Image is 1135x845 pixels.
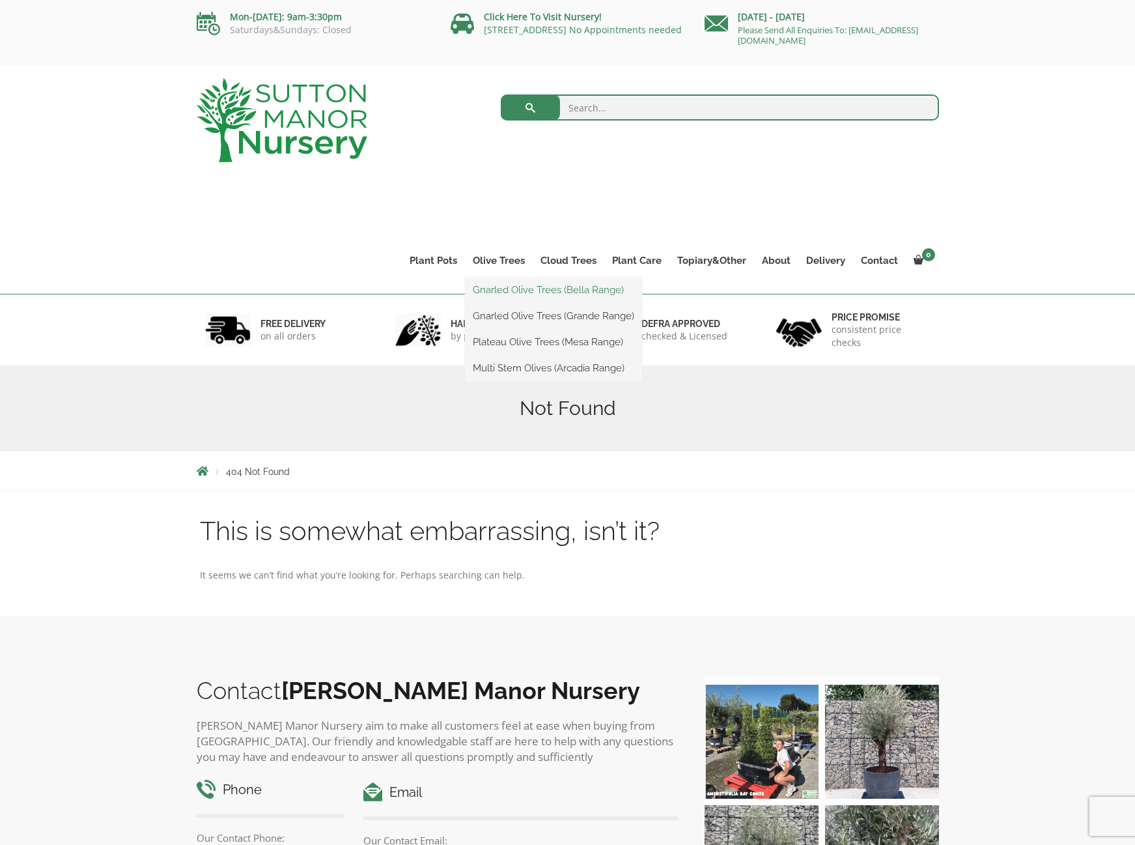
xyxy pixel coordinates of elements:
[451,318,522,330] h6: hand picked
[465,358,642,378] a: Multi Stem Olives (Arcadia Range)
[197,677,679,704] h2: Contact
[200,517,936,545] h1: This is somewhat embarrassing, isn’t it?
[641,318,727,330] h6: Defra approved
[197,397,939,420] h1: Not Found
[776,310,822,350] img: 4.jpg
[197,466,939,476] nav: Breadcrumbs
[465,306,642,326] a: Gnarled Olive Trees (Grande Range)
[451,330,522,343] p: by professionals
[465,251,533,270] a: Olive Trees
[738,24,918,46] a: Please Send All Enquiries To: [EMAIL_ADDRESS][DOMAIN_NAME]
[465,332,642,352] a: Plateau Olive Trees (Mesa Range)
[604,251,669,270] a: Plant Care
[825,685,939,799] img: A beautiful multi-stem Spanish Olive tree potted in our luxurious fibre clay pots 😍😍
[363,782,678,803] h4: Email
[465,280,642,300] a: Gnarled Olive Trees (Bella Range)
[402,251,465,270] a: Plant Pots
[501,94,939,121] input: Search...
[922,248,935,261] span: 0
[395,313,441,347] img: 2.jpg
[533,251,604,270] a: Cloud Trees
[798,251,853,270] a: Delivery
[197,25,431,35] p: Saturdays&Sundays: Closed
[484,10,602,23] a: Click Here To Visit Nursery!
[226,466,290,477] span: 404 Not Found
[197,9,431,25] p: Mon-[DATE]: 9am-3:30pm
[853,251,906,270] a: Contact
[484,23,682,36] a: [STREET_ADDRESS] No Appointments needed
[641,330,727,343] p: checked & Licensed
[669,251,754,270] a: Topiary&Other
[260,330,326,343] p: on all orders
[832,323,931,349] p: consistent price checks
[260,318,326,330] h6: FREE DELIVERY
[197,718,679,765] p: [PERSON_NAME] Manor Nursery aim to make all customers feel at ease when buying from [GEOGRAPHIC_D...
[197,780,344,800] h4: Phone
[205,313,251,347] img: 1.jpg
[281,677,640,704] b: [PERSON_NAME] Manor Nursery
[705,9,939,25] p: [DATE] - [DATE]
[705,685,819,799] img: Our elegant & picturesque Angustifolia Cones are an exquisite addition to your Bay Tree collectio...
[200,567,936,583] p: It seems we can’t find what you’re looking for. Perhaps searching can help.
[832,311,931,323] h6: Price promise
[197,78,367,162] img: logo
[754,251,798,270] a: About
[906,251,939,270] a: 0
